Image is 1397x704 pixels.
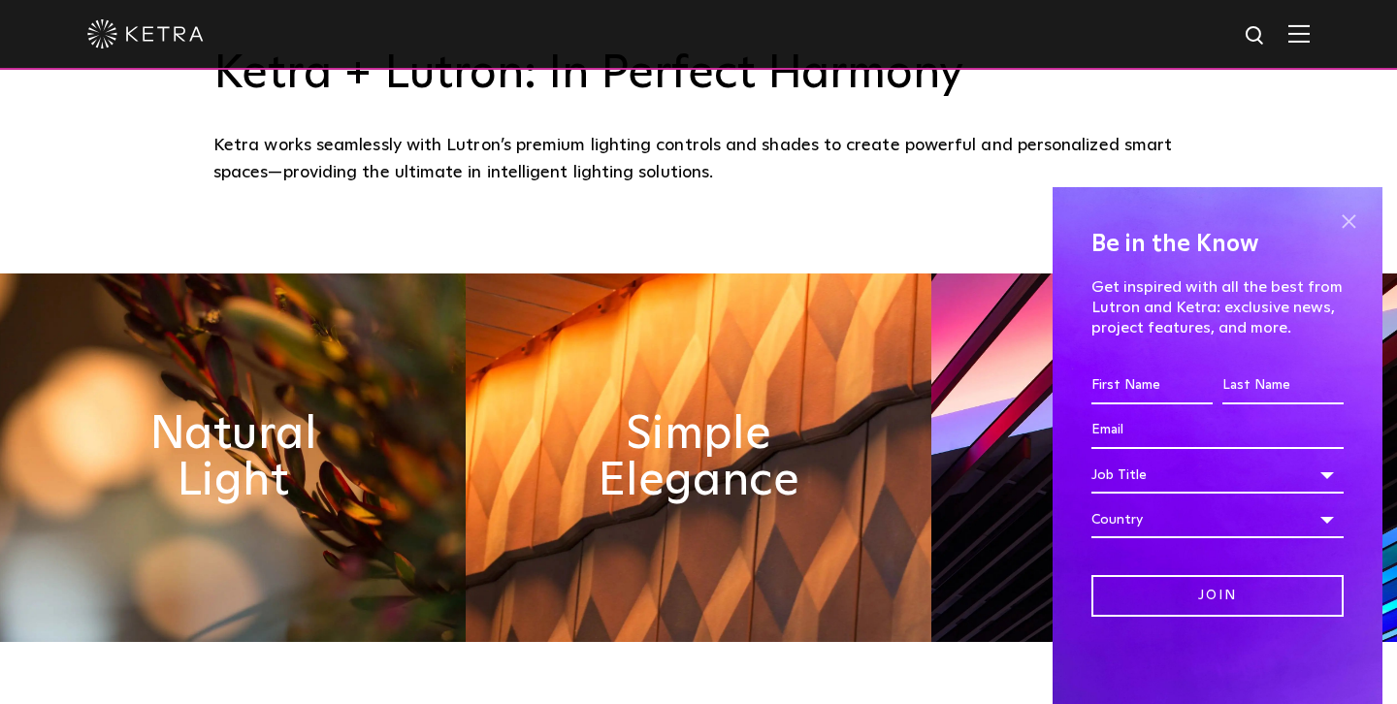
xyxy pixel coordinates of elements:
div: Ketra works seamlessly with Lutron’s premium lighting controls and shades to create powerful and ... [213,132,1184,187]
h2: Simple Elegance [582,411,815,504]
img: ketra-logo-2019-white [87,19,204,48]
img: Hamburger%20Nav.svg [1288,24,1310,43]
input: Email [1091,412,1344,449]
h3: Ketra + Lutron: In Perfect Harmony [213,47,1184,103]
h2: Flexible & Timeless [1048,411,1281,504]
div: Job Title [1091,457,1344,494]
img: flexible_timeless_ketra [931,273,1397,642]
input: Last Name [1222,368,1344,404]
input: Join [1091,575,1344,617]
div: Country [1091,501,1344,538]
img: search icon [1244,24,1268,48]
p: Get inspired with all the best from Lutron and Ketra: exclusive news, project features, and more. [1091,277,1344,337]
h4: Be in the Know [1091,226,1344,263]
input: First Name [1091,368,1213,404]
h2: Natural Light [116,411,349,504]
img: simple_elegance [466,273,931,642]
